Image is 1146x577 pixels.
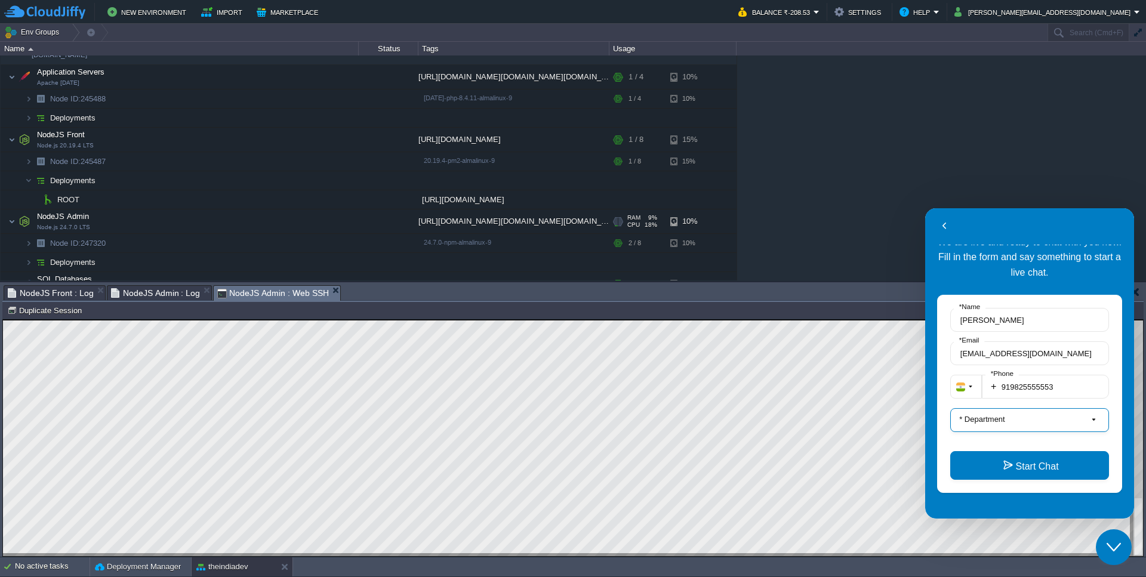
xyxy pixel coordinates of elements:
[49,257,97,267] a: Deployments
[629,234,641,252] div: 2 / 8
[201,5,246,19] button: Import
[111,286,201,300] span: NodeJS Admin : Log
[1096,529,1134,565] iframe: chat widget
[32,190,39,209] img: AMDAwAAAACH5BAEAAAAALAAAAAABAAEAAAICRAEAOw==
[36,129,87,140] span: NodeJS Front
[610,42,736,55] div: Usage
[56,195,81,205] a: ROOT
[8,128,16,152] img: AMDAwAAAACH5BAEAAAAALAAAAAABAAEAAAICRAEAOw==
[8,209,16,233] img: AMDAwAAAACH5BAEAAAAALAAAAAABAAEAAAICRAEAOw==
[95,561,181,573] button: Deployment Manager
[670,209,709,233] div: 10%
[32,234,49,252] img: AMDAwAAAACH5BAEAAAAALAAAAAABAAEAAAICRAEAOw==
[49,94,107,104] a: Node ID:245488
[50,157,81,166] span: Node ID:
[8,272,16,296] img: AMDAwAAAACH5BAEAAAAALAAAAAABAAEAAAICRAEAOw==
[32,152,49,171] img: AMDAwAAAACH5BAEAAAAALAAAAAABAAEAAAICRAEAOw==
[25,90,32,108] img: AMDAwAAAACH5BAEAAAAALAAAAAABAAEAAAICRAEAOw==
[418,65,609,89] div: [URL][DOMAIN_NAME][DOMAIN_NAME][DOMAIN_NAME]
[16,209,33,233] img: AMDAwAAAACH5BAEAAAAALAAAAAABAAEAAAICRAEAOw==
[50,94,81,103] span: Node ID:
[32,171,49,190] img: AMDAwAAAACH5BAEAAAAALAAAAAABAAEAAAICRAEAOw==
[4,5,85,20] img: CloudJiffy
[670,128,709,152] div: 15%
[32,90,49,108] img: AMDAwAAAACH5BAEAAAAALAAAAAABAAEAAAICRAEAOw==
[196,561,248,573] button: theindiadev
[645,214,657,221] span: 9%
[8,286,94,300] span: NodeJS Front : Log
[738,5,814,19] button: Balance ₹-208.53
[418,128,609,152] div: [URL][DOMAIN_NAME]
[36,274,94,283] a: SQL Databases
[627,214,640,221] span: RAM
[418,190,609,209] div: [URL][DOMAIN_NAME]
[1,42,358,55] div: Name
[670,152,709,171] div: 15%
[670,234,709,252] div: 10%
[25,171,32,190] img: AMDAwAAAACH5BAEAAAAALAAAAAABAAEAAAICRAEAOw==
[25,152,32,171] img: AMDAwAAAACH5BAEAAAAALAAAAAABAAEAAAICRAEAOw==
[49,175,97,186] a: Deployments
[32,253,49,271] img: AMDAwAAAACH5BAEAAAAALAAAAAABAAEAAAICRAEAOw==
[217,286,329,301] span: NodeJS Admin : Web SSH
[50,239,81,248] span: Node ID:
[645,221,657,229] span: 18%
[16,65,33,89] img: AMDAwAAAACH5BAEAAAAALAAAAAABAAEAAAICRAEAOw==
[7,305,85,316] button: Duplicate Session
[49,238,107,248] a: Node ID:247320
[36,130,87,139] a: NodeJS FrontNode.js 20.19.4 LTS
[629,65,643,89] div: 1 / 4
[627,221,640,229] span: CPU
[424,157,495,164] span: 20.19.4-pm2-almalinux-9
[15,557,90,576] div: No active tasks
[36,211,91,221] span: NodeJS Admin
[670,272,709,296] div: 6%
[107,5,190,19] button: New Environment
[257,5,322,19] button: Marketplace
[16,128,33,152] img: AMDAwAAAACH5BAEAAAAALAAAAAABAAEAAAICRAEAOw==
[8,65,16,89] img: AMDAwAAAACH5BAEAAAAALAAAAAABAAEAAAICRAEAOw==
[954,5,1134,19] button: [PERSON_NAME][EMAIL_ADDRESS][DOMAIN_NAME]
[925,208,1134,519] iframe: chat widget
[629,272,643,296] div: 3 / 6
[670,90,709,108] div: 10%
[39,190,56,209] img: AMDAwAAAACH5BAEAAAAALAAAAAABAAEAAAICRAEAOw==
[25,253,32,271] img: AMDAwAAAACH5BAEAAAAALAAAAAABAAEAAAICRAEAOw==
[359,42,418,55] div: Status
[834,5,885,19] button: Settings
[28,48,33,51] img: AMDAwAAAACH5BAEAAAAALAAAAAABAAEAAAICRAEAOw==
[49,156,107,166] a: Node ID:245487
[25,234,32,252] img: AMDAwAAAACH5BAEAAAAALAAAAAABAAEAAAICRAEAOw==
[36,67,106,76] a: Application ServersApache [DATE]
[4,24,63,41] button: Env Groups
[670,65,709,89] div: 10%
[49,113,97,123] a: Deployments
[25,109,32,127] img: AMDAwAAAACH5BAEAAAAALAAAAAABAAEAAAICRAEAOw==
[49,238,107,248] span: 247320
[49,156,107,166] span: 245487
[36,212,91,221] a: NodeJS AdminNode.js 24.7.0 LTS
[424,94,512,101] span: [DATE]-php-8.4.11-almalinux-9
[37,224,90,231] span: Node.js 24.7.0 LTS
[36,274,94,284] span: SQL Databases
[629,90,641,108] div: 1 / 4
[424,239,491,246] span: 24.7.0-npm-almalinux-9
[32,109,49,127] img: AMDAwAAAACH5BAEAAAAALAAAAAABAAEAAAICRAEAOw==
[37,142,94,149] span: Node.js 20.19.4 LTS
[629,128,643,152] div: 1 / 8
[418,209,609,233] div: [URL][DOMAIN_NAME][DOMAIN_NAME][DOMAIN_NAME]
[419,42,609,55] div: Tags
